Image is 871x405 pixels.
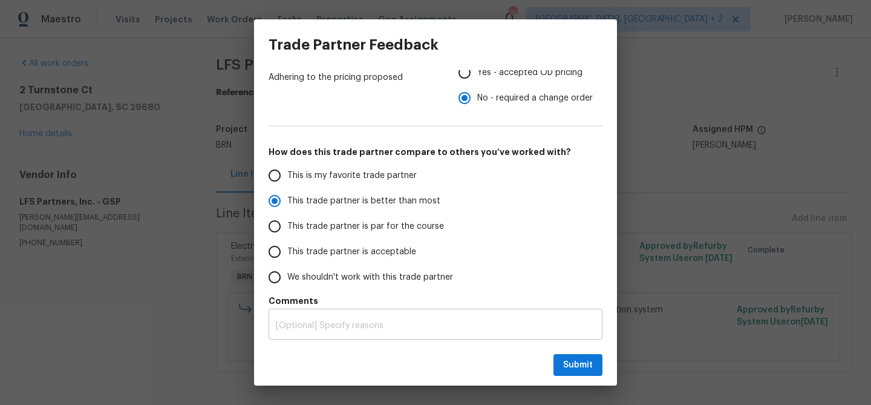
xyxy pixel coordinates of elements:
[287,195,440,208] span: This trade partner is better than most
[563,358,593,373] span: Submit
[287,271,453,284] span: We shouldn't work with this trade partner
[553,354,602,377] button: Submit
[269,295,602,307] h5: Comments
[458,60,602,111] div: Pricing
[477,67,582,79] span: Yes - accepted OD pricing
[269,163,602,290] div: How does this trade partner compare to others you’ve worked with?
[269,36,439,53] h3: Trade Partner Feedback
[269,71,439,84] span: Adhering to the pricing proposed
[287,246,416,258] span: This trade partner is acceptable
[287,170,417,182] span: This is my favorite trade partner
[287,220,444,233] span: This trade partner is par for the course
[269,146,602,158] h5: How does this trade partner compare to others you’ve worked with?
[477,92,593,105] span: No - required a change order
